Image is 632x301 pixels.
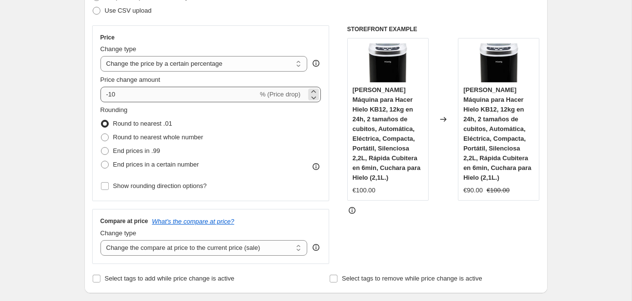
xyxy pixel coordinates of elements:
span: [PERSON_NAME] Máquina para Hacer Hielo KB12, 12kg en 24h, 2 tamaños de cubitos, Automática, Eléct... [353,86,420,181]
img: 61OmJYU8DtL._AC_SL1500_80x.jpg [368,43,407,82]
span: Select tags to add while price change is active [105,275,235,282]
h6: STOREFRONT EXAMPLE [347,25,540,33]
span: % (Price drop) [260,91,300,98]
div: €90.00 [463,186,483,195]
strike: €100.00 [487,186,510,195]
span: End prices in a certain number [113,161,199,168]
h3: Price [100,34,115,41]
span: Price change amount [100,76,160,83]
div: help [311,58,321,68]
button: What's the compare at price? [152,218,235,225]
input: -15 [100,87,258,102]
h3: Compare at price [100,217,148,225]
span: [PERSON_NAME] Máquina para Hacer Hielo KB12, 12kg en 24h, 2 tamaños de cubitos, Automática, Eléct... [463,86,531,181]
span: Change type [100,229,137,237]
div: help [311,243,321,252]
span: Rounding [100,106,128,113]
span: Select tags to remove while price change is active [342,275,482,282]
div: €100.00 [353,186,375,195]
span: Show rounding direction options? [113,182,207,189]
span: Change type [100,45,137,53]
span: Round to nearest whole number [113,133,203,141]
span: Use CSV upload [105,7,152,14]
img: 61OmJYU8DtL._AC_SL1500_80x.jpg [479,43,518,82]
span: End prices in .99 [113,147,160,154]
span: Round to nearest .01 [113,120,172,127]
